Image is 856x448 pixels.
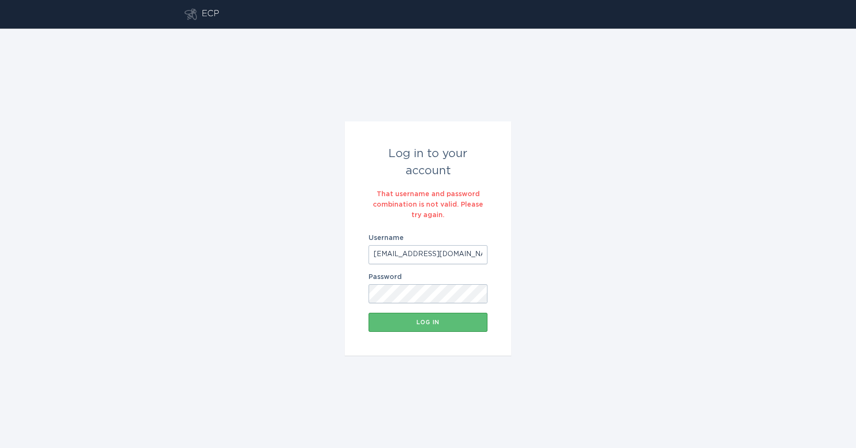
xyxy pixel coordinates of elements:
[369,145,487,179] div: Log in to your account
[202,9,219,20] div: ECP
[369,274,487,280] label: Password
[369,189,487,220] div: That username and password combination is not valid. Please try again.
[185,9,197,20] button: Go to dashboard
[373,319,483,325] div: Log in
[369,235,487,241] label: Username
[369,313,487,332] button: Log in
